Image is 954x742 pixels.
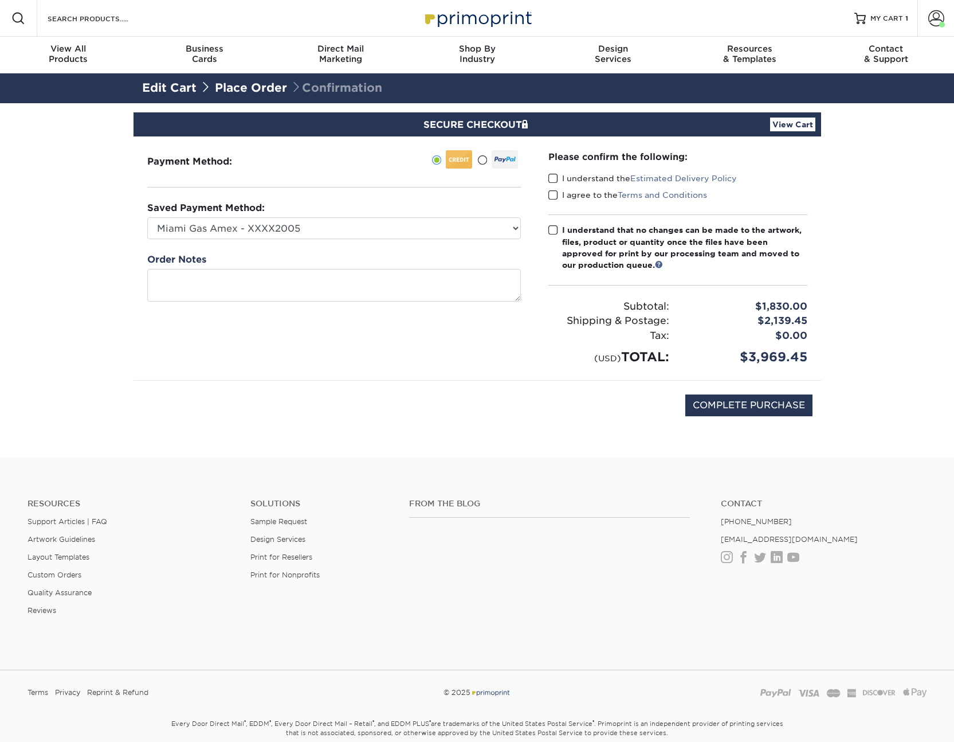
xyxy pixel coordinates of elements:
[540,299,678,314] div: Subtotal:
[470,688,511,697] img: Primoprint
[324,684,630,701] div: © 2025
[678,329,816,343] div: $0.00
[545,37,681,73] a: DesignServices
[244,719,246,725] sup: ®
[685,395,812,416] input: COMPLETE PURCHASE
[28,553,89,561] a: Layout Templates
[28,606,56,615] a: Reviews
[870,14,903,24] span: MY CART
[46,11,158,25] input: SEARCH PRODUCTS.....
[678,314,816,329] div: $2,139.45
[678,347,816,366] div: $3,969.45
[372,719,374,725] sup: ®
[28,535,95,544] a: Artwork Guidelines
[540,329,678,343] div: Tax:
[250,517,307,526] a: Sample Request
[136,44,273,64] div: Cards
[770,118,815,131] a: View Cart
[592,719,594,725] sup: ®
[215,81,287,95] a: Place Order
[250,535,305,544] a: Design Services
[87,684,148,701] a: Reprint & Refund
[409,499,690,509] h4: From the Blog
[142,81,197,95] a: Edit Cart
[250,553,312,561] a: Print for Resellers
[540,347,678,366] div: TOTAL:
[721,499,926,509] a: Contact
[818,44,954,54] span: Contact
[273,44,409,54] span: Direct Mail
[290,81,382,95] span: Confirmation
[594,353,621,363] small: (USD)
[147,201,265,215] label: Saved Payment Method:
[136,37,273,73] a: BusinessCards
[147,253,206,267] label: Order Notes
[269,719,271,725] sup: ®
[548,150,807,163] div: Please confirm the following:
[548,189,707,201] label: I agree to the
[818,37,954,73] a: Contact& Support
[681,44,818,54] span: Resources
[250,571,320,579] a: Print for Nonprofits
[429,719,431,725] sup: ®
[55,684,80,701] a: Privacy
[273,37,409,73] a: Direct MailMarketing
[540,314,678,329] div: Shipping & Postage:
[136,44,273,54] span: Business
[28,571,81,579] a: Custom Orders
[678,299,816,314] div: $1,830.00
[28,517,107,526] a: Support Articles | FAQ
[409,37,545,73] a: Shop ByIndustry
[28,499,233,509] h4: Resources
[905,14,908,22] span: 1
[681,44,818,64] div: & Templates
[250,499,392,509] h4: Solutions
[147,156,260,167] h3: Payment Method:
[548,173,737,184] label: I understand the
[28,588,92,597] a: Quality Assurance
[721,517,792,526] a: [PHONE_NUMBER]
[28,684,48,701] a: Terms
[409,44,545,54] span: Shop By
[423,119,531,130] span: SECURE CHECKOUT
[545,44,681,64] div: Services
[681,37,818,73] a: Resources& Templates
[630,174,737,183] a: Estimated Delivery Policy
[273,44,409,64] div: Marketing
[618,190,707,200] a: Terms and Conditions
[818,44,954,64] div: & Support
[562,224,807,271] div: I understand that no changes can be made to the artwork, files, product or quantity once the file...
[721,535,858,544] a: [EMAIL_ADDRESS][DOMAIN_NAME]
[409,44,545,64] div: Industry
[545,44,681,54] span: Design
[420,6,535,30] img: Primoprint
